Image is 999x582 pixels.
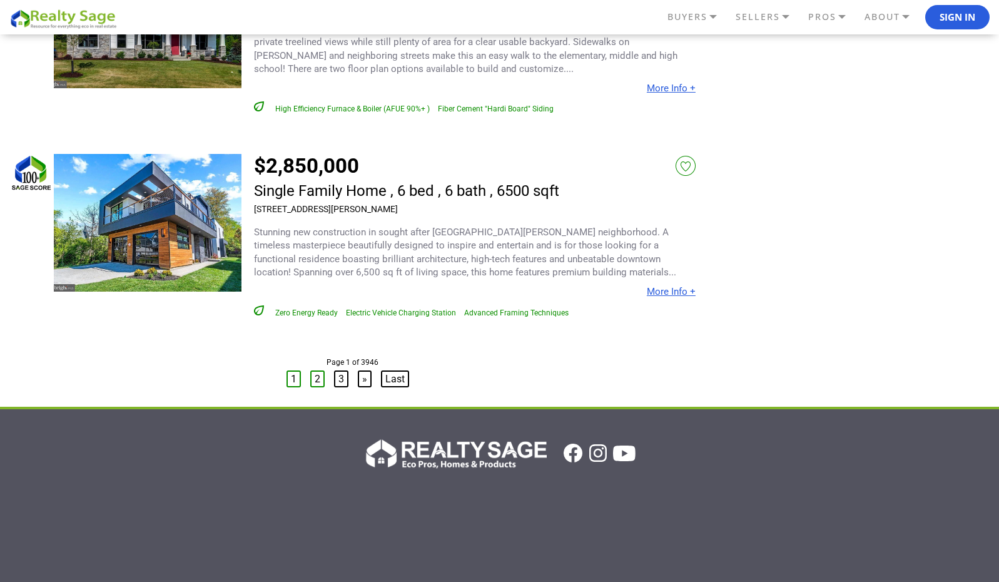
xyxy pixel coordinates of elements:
[9,8,122,29] img: REALTY SAGE
[254,204,559,214] h3: [STREET_ADDRESS][PERSON_NAME]
[254,153,359,178] a: $2,850,000
[310,370,325,387] a: 2
[254,226,696,279] p: Stunning new construction in sought after [GEOGRAPHIC_DATA][PERSON_NAME] neighborhood. A timeless...
[254,23,696,76] p: Rarely Available - NEW CONSTRUCTION in T/E under 2M! This 1.4 acre homesite offers beautiful and ...
[664,6,733,28] a: BUYERS
[464,309,569,317] span: Advanced Framing Techniques
[346,309,456,317] span: Electric Vehicle Charging Station
[275,105,430,113] span: High Efficiency Furnace & Boiler (AFUE 90%+ )
[275,309,338,317] span: Zero Energy Ready
[334,370,348,387] a: 3
[254,183,559,199] h2: Single Family Home , 6 bed , 6 bath , 6500 sqft
[647,83,696,94] a: More Info +
[647,286,696,297] a: More Info +
[362,373,367,385] span: »
[925,5,990,30] button: Sign In
[9,358,696,385] nav: Page navigation
[363,436,547,471] img: Realty Sage Logo
[287,370,301,387] a: 1
[9,358,696,367] div: Page 1 of 3946
[438,105,554,113] span: Fiber Cement "Hardi Board" Siding
[805,6,861,28] a: PROS
[861,6,925,28] a: ABOUT
[381,370,409,387] a: Last
[733,6,805,28] a: SELLERS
